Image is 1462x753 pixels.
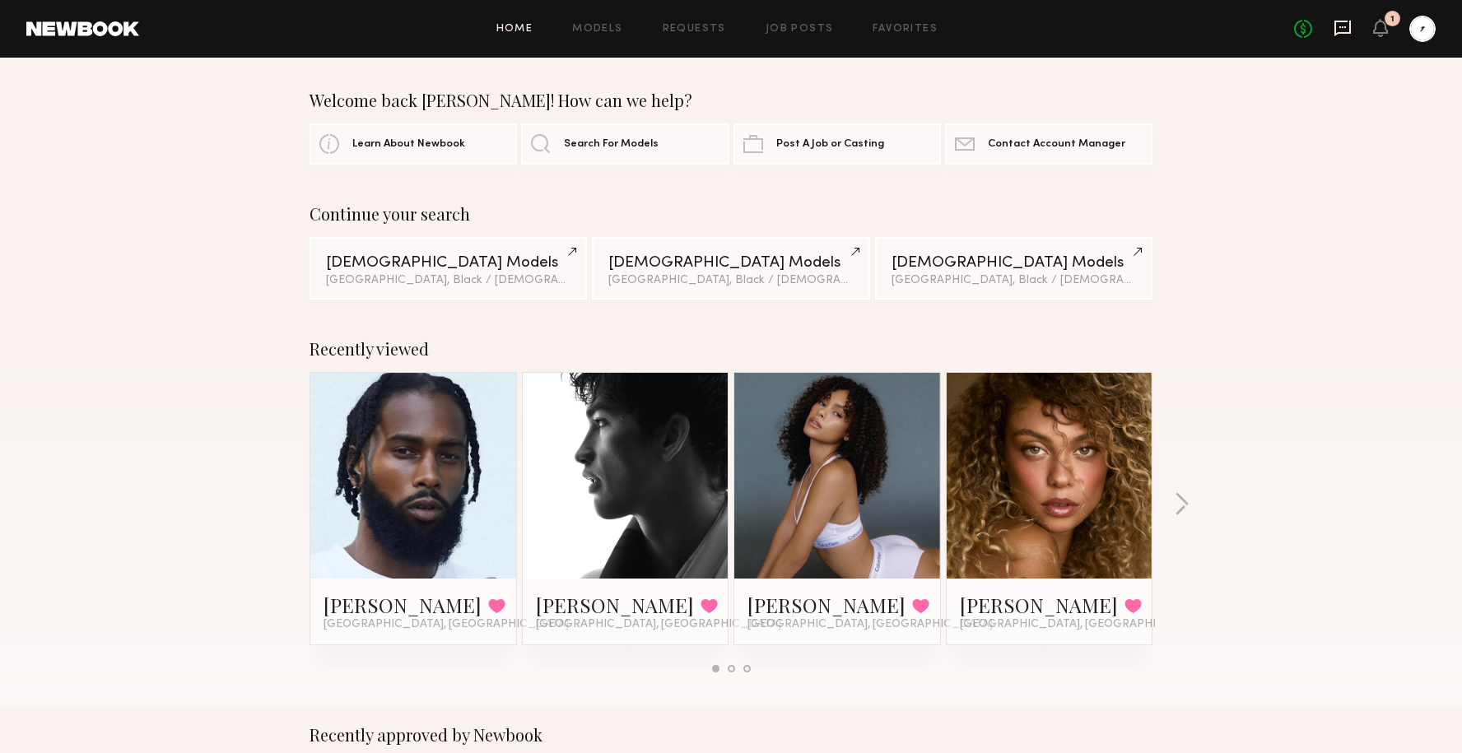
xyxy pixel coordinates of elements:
[536,592,694,618] a: [PERSON_NAME]
[310,339,1152,359] div: Recently viewed
[960,618,1205,631] span: [GEOGRAPHIC_DATA], [GEOGRAPHIC_DATA]
[592,237,869,300] a: [DEMOGRAPHIC_DATA] Models[GEOGRAPHIC_DATA], Black / [DEMOGRAPHIC_DATA]
[733,123,941,165] a: Post A Job or Casting
[310,725,1152,745] div: Recently approved by Newbook
[536,618,781,631] span: [GEOGRAPHIC_DATA], [GEOGRAPHIC_DATA]
[496,24,533,35] a: Home
[352,139,465,150] span: Learn About Newbook
[747,592,906,618] a: [PERSON_NAME]
[960,592,1118,618] a: [PERSON_NAME]
[747,618,993,631] span: [GEOGRAPHIC_DATA], [GEOGRAPHIC_DATA]
[875,237,1152,300] a: [DEMOGRAPHIC_DATA] Models[GEOGRAPHIC_DATA], Black / [DEMOGRAPHIC_DATA]
[776,139,884,150] span: Post A Job or Casting
[892,255,1136,271] div: [DEMOGRAPHIC_DATA] Models
[608,255,853,271] div: [DEMOGRAPHIC_DATA] Models
[892,275,1136,286] div: [GEOGRAPHIC_DATA], Black / [DEMOGRAPHIC_DATA]
[766,24,834,35] a: Job Posts
[873,24,938,35] a: Favorites
[326,255,570,271] div: [DEMOGRAPHIC_DATA] Models
[663,24,726,35] a: Requests
[324,618,569,631] span: [GEOGRAPHIC_DATA], [GEOGRAPHIC_DATA]
[988,139,1125,150] span: Contact Account Manager
[326,275,570,286] div: [GEOGRAPHIC_DATA], Black / [DEMOGRAPHIC_DATA]
[564,139,659,150] span: Search For Models
[1390,15,1394,24] div: 1
[310,91,1152,110] div: Welcome back [PERSON_NAME]! How can we help?
[521,123,729,165] a: Search For Models
[608,275,853,286] div: [GEOGRAPHIC_DATA], Black / [DEMOGRAPHIC_DATA]
[324,592,482,618] a: [PERSON_NAME]
[310,204,1152,224] div: Continue your search
[572,24,622,35] a: Models
[310,237,587,300] a: [DEMOGRAPHIC_DATA] Models[GEOGRAPHIC_DATA], Black / [DEMOGRAPHIC_DATA]
[310,123,517,165] a: Learn About Newbook
[945,123,1152,165] a: Contact Account Manager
